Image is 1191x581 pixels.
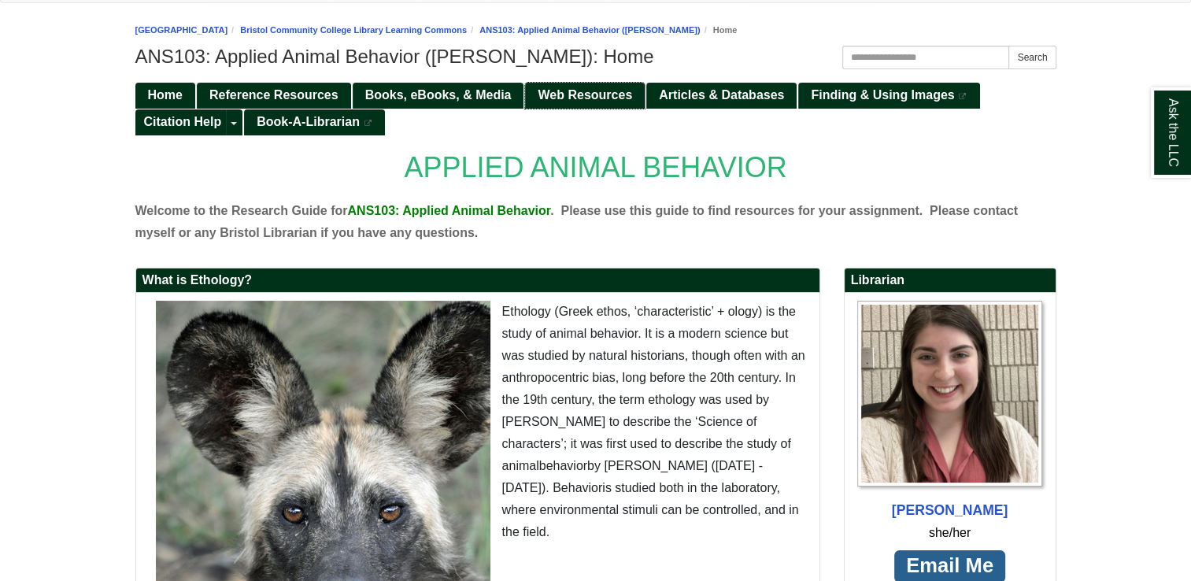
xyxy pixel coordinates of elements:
[845,268,1056,293] h2: Librarian
[135,109,227,135] a: Citation Help
[365,88,512,102] span: Books, eBooks, & Media
[257,115,360,128] span: Book-A-Librarian
[135,46,1056,68] h1: ANS103: Applied Animal Behavior ([PERSON_NAME]): Home
[353,83,524,109] a: Books, eBooks, & Media
[646,83,797,109] a: Articles & Databases
[144,115,222,128] span: Citation Help
[538,88,632,102] span: Web Resources
[348,204,551,217] span: ANS103: Applied Animal Behavior
[148,88,183,102] span: Home
[853,498,1048,523] div: [PERSON_NAME]
[525,83,645,109] a: Web Resources
[853,301,1048,522] a: Profile Photo [PERSON_NAME]
[135,25,228,35] a: [GEOGRAPHIC_DATA]
[798,83,979,109] a: Finding & Using Images
[502,305,805,538] span: Ethology (Greek ethos, ‘characteristic’ + ology) is the study of animal behavior. It is a modern ...
[404,151,786,183] span: APPLIED ANIMAL BEHAVIOR
[701,23,738,38] li: Home
[135,23,1056,38] nav: breadcrumb
[561,481,602,494] span: ehavior
[479,25,700,35] a: ANS103: Applied Animal Behavior ([PERSON_NAME])
[539,459,587,472] span: behavior
[136,268,819,293] h2: What is Ethology?
[550,204,919,217] span: . Please use this guide to find resources for your assignment
[659,88,784,102] span: Articles & Databases
[853,522,1048,544] div: she/her
[240,25,467,35] a: Bristol Community College Library Learning Commons
[1008,46,1056,69] button: Search
[209,88,338,102] span: Reference Resources
[135,204,348,217] span: Welcome to the Research Guide for
[811,88,954,102] span: Finding & Using Images
[197,83,351,109] a: Reference Resources
[363,120,372,127] i: This link opens in a new window
[958,93,967,100] i: This link opens in a new window
[857,301,1043,487] img: Profile Photo
[135,81,1056,135] div: Guide Pages
[135,83,195,109] a: Home
[244,109,385,135] a: Book-A-Librarian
